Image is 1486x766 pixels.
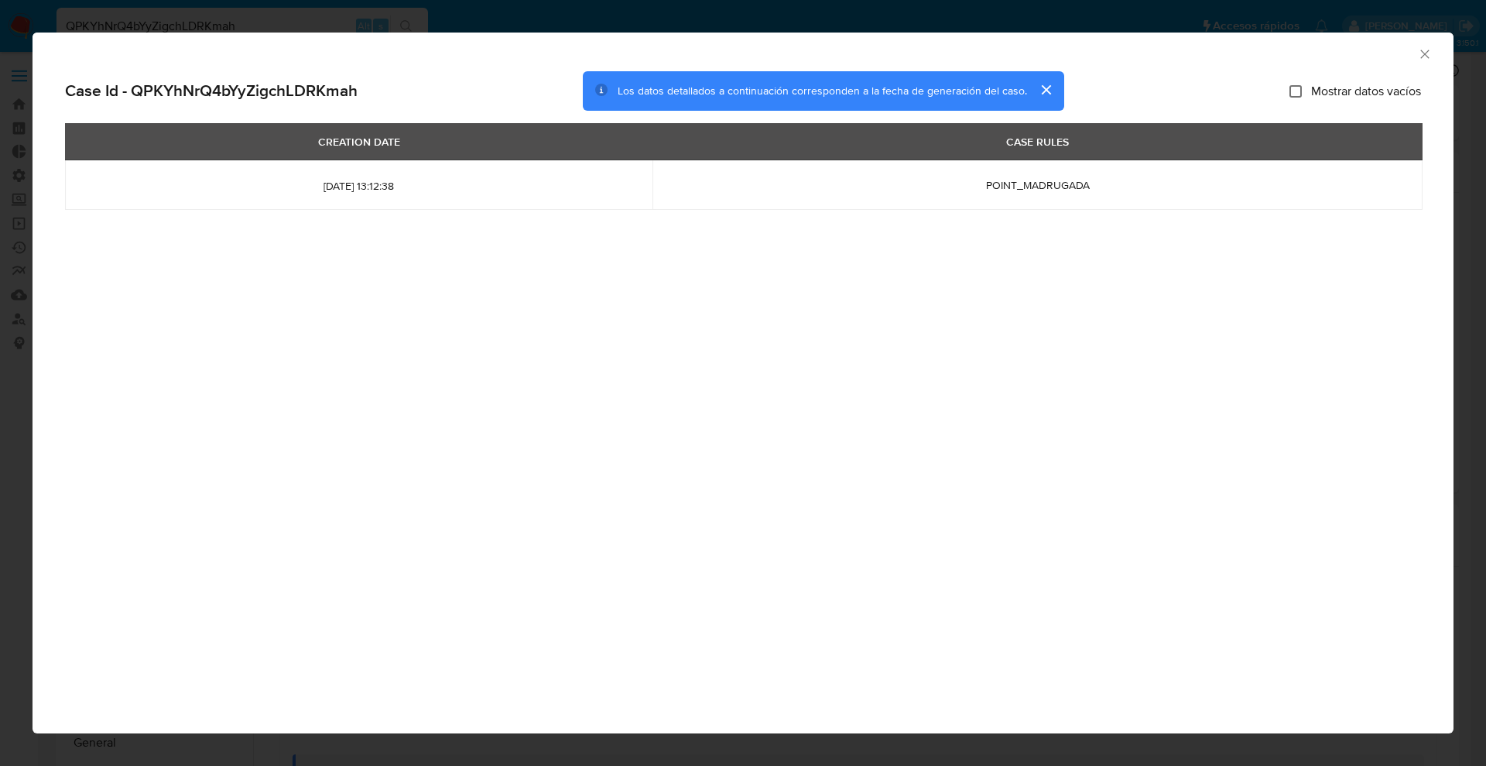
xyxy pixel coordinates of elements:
[986,177,1090,193] span: POINT_MADRUGADA
[65,81,358,101] h2: Case Id - QPKYhNrQ4bYyZigchLDRKmah
[997,129,1078,155] div: CASE RULES
[1289,84,1302,97] input: Mostrar datos vacíos
[1311,83,1421,98] span: Mostrar datos vacíos
[309,129,409,155] div: CREATION DATE
[1417,46,1431,60] button: Cerrar ventana
[1027,71,1064,108] button: cerrar
[33,33,1453,733] div: closure-recommendation-modal
[618,83,1027,98] span: Los datos detallados a continuación corresponden a la fecha de generación del caso.
[84,179,634,193] span: [DATE] 13:12:38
